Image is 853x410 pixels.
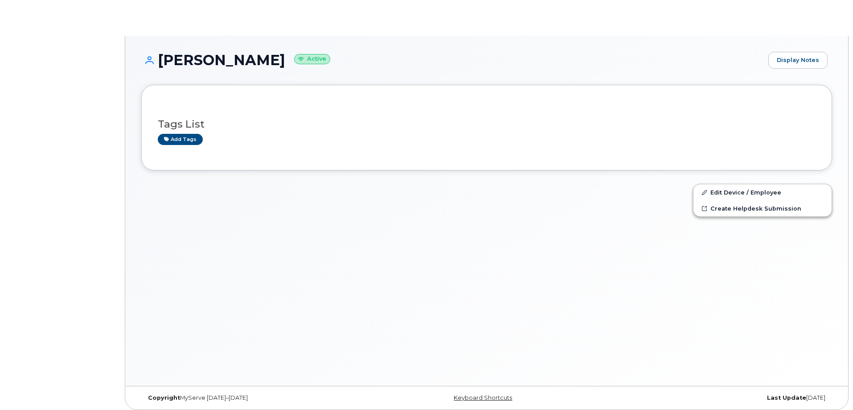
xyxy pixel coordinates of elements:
[294,54,330,64] small: Active
[141,394,372,402] div: MyServe [DATE]–[DATE]
[158,119,816,130] h3: Tags List
[767,394,806,401] strong: Last Update
[141,52,764,68] h1: [PERSON_NAME]
[768,52,828,69] a: Display Notes
[693,184,832,200] a: Edit Device / Employee
[693,200,832,216] a: Create Helpdesk Submission
[148,394,180,401] strong: Copyright
[454,394,512,401] a: Keyboard Shortcuts
[602,394,832,402] div: [DATE]
[158,134,203,145] a: Add tags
